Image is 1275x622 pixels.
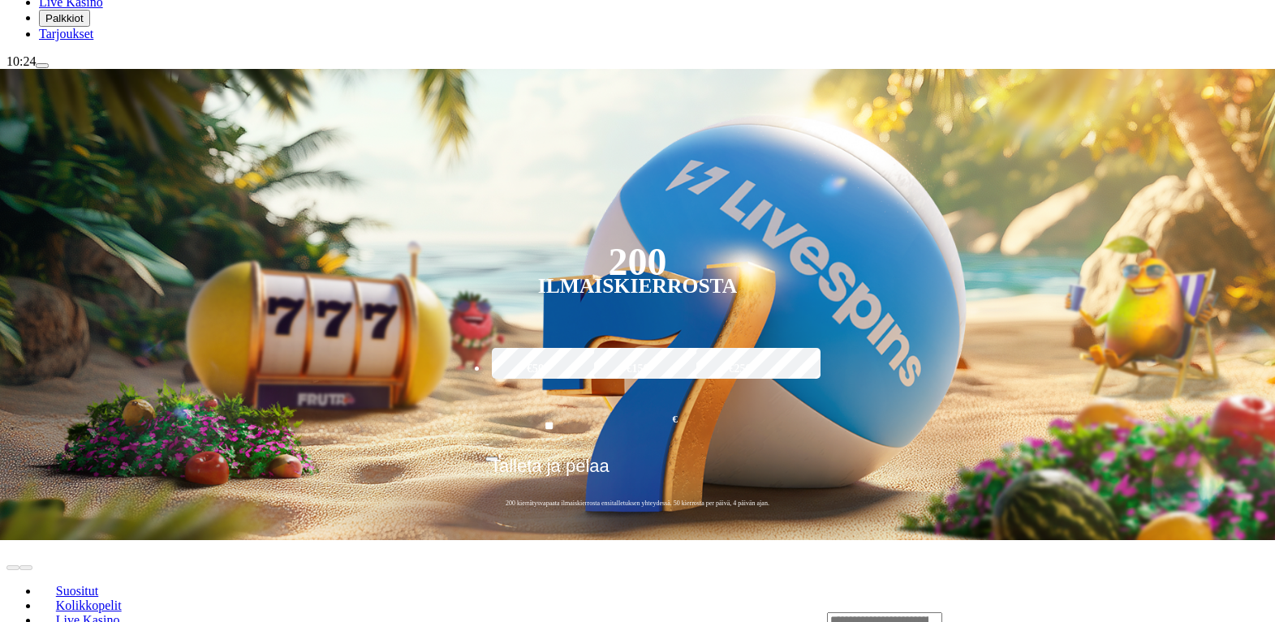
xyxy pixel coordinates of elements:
[692,345,787,393] label: €250
[590,345,685,393] label: €150
[39,578,115,603] a: Suositut
[490,456,610,488] span: Talleta ja pelaa
[498,451,503,461] span: €
[19,565,32,570] button: next slide
[6,565,19,570] button: prev slide
[39,27,93,41] a: gift-inverted iconTarjoukset
[36,63,49,68] button: menu
[673,412,678,427] span: €
[39,10,90,27] button: reward iconPalkkiot
[50,598,128,612] span: Kolikkopelit
[488,345,583,393] label: €50
[6,54,36,68] span: 10:24
[485,455,790,489] button: Talleta ja pelaa
[50,584,105,598] span: Suositut
[608,252,666,272] div: 200
[39,593,138,617] a: Kolikkopelit
[39,27,93,41] span: Tarjoukset
[538,277,738,296] div: Ilmaiskierrosta
[485,499,790,508] span: 200 kierrätysvapaata ilmaiskierrosta ensitalletuksen yhteydessä. 50 kierrosta per päivä, 4 päivän...
[45,12,84,24] span: Palkkiot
